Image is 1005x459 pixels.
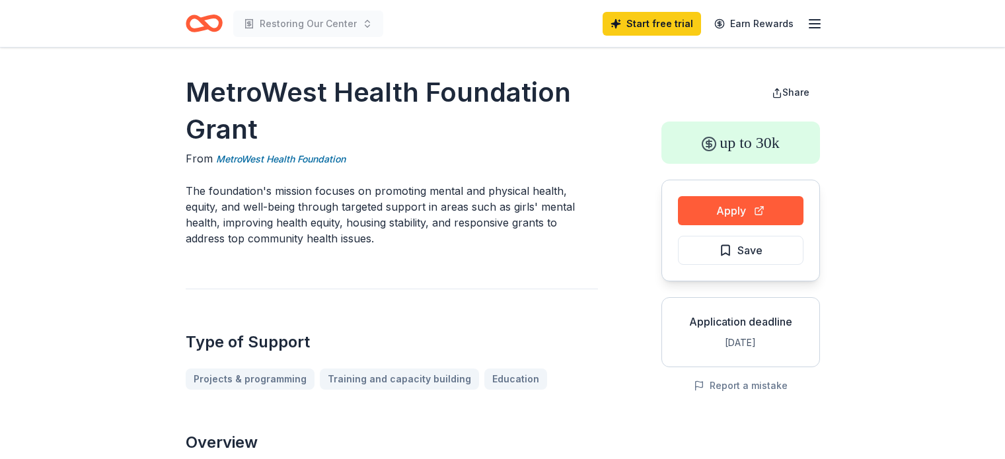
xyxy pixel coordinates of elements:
[186,332,598,353] h2: Type of Support
[706,12,801,36] a: Earn Rewards
[260,16,357,32] span: Restoring Our Center
[673,314,809,330] div: Application deadline
[673,335,809,351] div: [DATE]
[737,242,763,259] span: Save
[186,432,598,453] h2: Overview
[186,8,223,39] a: Home
[694,378,788,394] button: Report a mistake
[661,122,820,164] div: up to 30k
[186,74,598,148] h1: MetroWest Health Foundation Grant
[761,79,820,106] button: Share
[186,151,598,167] div: From
[678,236,803,265] button: Save
[233,11,383,37] button: Restoring Our Center
[216,151,346,167] a: MetroWest Health Foundation
[782,87,809,98] span: Share
[320,369,479,390] a: Training and capacity building
[186,183,598,246] p: The foundation's mission focuses on promoting mental and physical health, equity, and well-being ...
[678,196,803,225] button: Apply
[186,369,315,390] a: Projects & programming
[603,12,701,36] a: Start free trial
[484,369,547,390] a: Education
